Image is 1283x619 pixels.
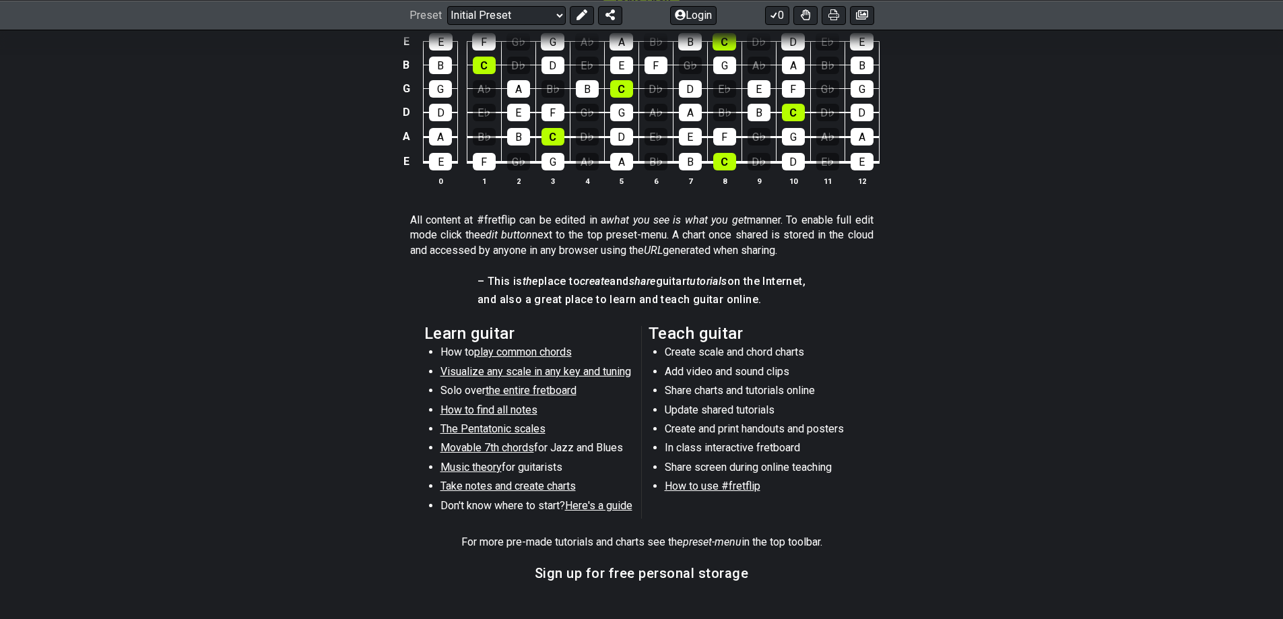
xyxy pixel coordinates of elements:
[851,80,874,98] div: G
[604,174,638,188] th: 5
[398,100,414,125] td: D
[845,174,879,188] th: 12
[440,461,502,474] span: Music theory
[610,57,633,74] div: E
[748,80,770,98] div: E
[473,153,496,170] div: F
[570,5,594,24] button: Edit Preset
[782,153,805,170] div: D
[473,80,496,98] div: A♭
[440,441,534,454] span: Movable 7th chords
[793,5,818,24] button: Toggle Dexterity for all fretkits
[782,80,805,98] div: F
[606,214,747,226] em: what you see is what you get
[541,80,564,98] div: B♭
[645,128,667,145] div: E♭
[748,104,770,121] div: B
[645,153,667,170] div: B♭
[440,365,631,378] span: Visualize any scale in any key and tuning
[686,275,727,288] em: tutorials
[816,153,839,170] div: E♭
[645,57,667,74] div: F
[713,33,736,51] div: C
[576,104,599,121] div: G♭
[748,57,770,74] div: A♭
[816,128,839,145] div: A♭
[610,80,633,98] div: C
[507,80,530,98] div: A
[580,275,610,288] em: create
[474,346,572,358] span: play common chords
[679,153,702,170] div: B
[535,174,570,188] th: 3
[575,33,599,51] div: A♭
[429,153,452,170] div: E
[610,153,633,170] div: A
[565,499,632,512] span: Here's a guide
[645,80,667,98] div: D♭
[398,77,414,100] td: G
[535,566,749,581] h3: Sign up for free personal storage
[713,153,736,170] div: C
[429,104,452,121] div: D
[610,104,633,121] div: G
[850,5,874,24] button: Create image
[440,460,632,479] li: for guitarists
[398,125,414,150] td: A
[440,441,632,459] li: for Jazz and Blues
[665,345,857,364] li: Create scale and chord charts
[473,57,496,74] div: C
[747,33,770,51] div: D♭
[507,104,530,121] div: E
[638,174,673,188] th: 6
[713,80,736,98] div: E♭
[576,128,599,145] div: D♭
[782,104,805,121] div: C
[507,128,530,145] div: B
[507,153,530,170] div: G♭
[673,174,707,188] th: 7
[665,441,857,459] li: In class interactive fretboard
[440,383,632,402] li: Solo over
[665,460,857,479] li: Share screen during online teaching
[851,153,874,170] div: E
[644,244,663,257] em: URL
[670,5,717,24] button: Login
[742,174,776,188] th: 9
[440,403,537,416] span: How to find all notes
[440,498,632,517] li: Don't know where to start?
[644,33,667,51] div: B♭
[610,33,633,51] div: A
[665,383,857,402] li: Share charts and tutorials online
[850,33,874,51] div: E
[440,422,546,435] span: The Pentatonic scales
[541,57,564,74] div: D
[822,5,846,24] button: Print
[541,128,564,145] div: C
[649,326,859,341] h2: Teach guitar
[748,153,770,170] div: D♭
[429,33,453,51] div: E
[429,57,452,74] div: B
[782,57,805,74] div: A
[713,104,736,121] div: B♭
[480,228,532,241] em: edit button
[473,104,496,121] div: E♭
[851,128,874,145] div: A
[610,128,633,145] div: D
[816,33,839,51] div: E♭
[576,57,599,74] div: E♭
[429,80,452,98] div: G
[645,104,667,121] div: A♭
[398,53,414,77] td: B
[816,80,839,98] div: G♭
[541,153,564,170] div: G
[679,57,702,74] div: G♭
[679,128,702,145] div: E
[440,345,632,364] li: How to
[748,128,770,145] div: G♭
[507,57,530,74] div: D♭
[810,174,845,188] th: 11
[629,275,656,288] em: share
[506,33,530,51] div: G♭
